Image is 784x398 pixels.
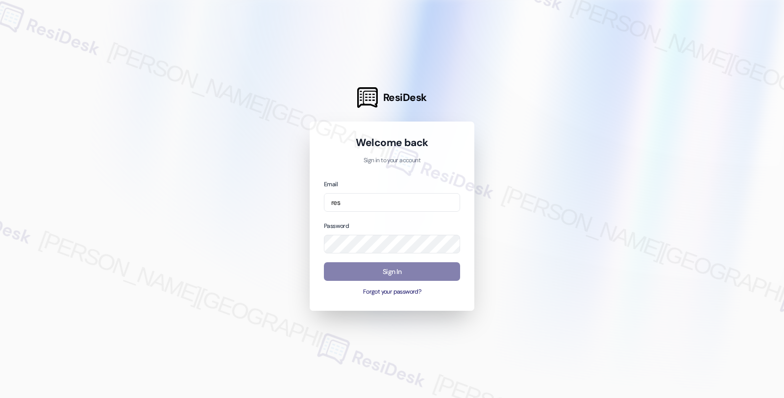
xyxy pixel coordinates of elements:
[357,87,378,108] img: ResiDesk Logo
[324,156,460,165] p: Sign in to your account
[383,91,427,104] span: ResiDesk
[324,222,349,230] label: Password
[324,288,460,297] button: Forgot your password?
[324,193,460,212] input: name@example.com
[324,262,460,281] button: Sign In
[324,180,338,188] label: Email
[324,136,460,149] h1: Welcome back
